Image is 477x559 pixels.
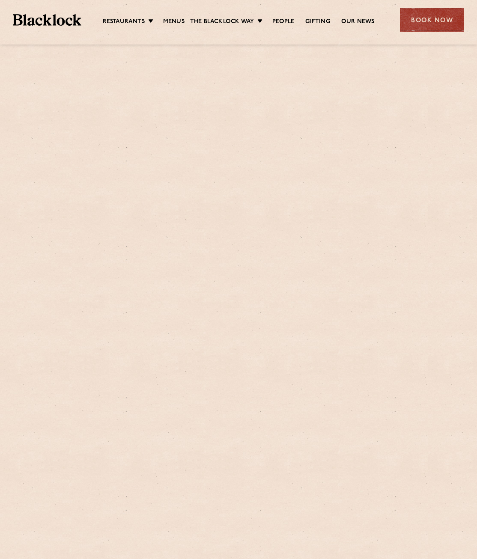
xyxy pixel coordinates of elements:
a: Menus [163,18,185,27]
img: BL_Textured_Logo-footer-cropped.svg [13,14,81,26]
a: Our News [341,18,375,27]
a: The Blacklock Way [190,18,254,27]
a: People [272,18,294,27]
a: Gifting [305,18,330,27]
div: Book Now [400,8,464,32]
a: Restaurants [103,18,145,27]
